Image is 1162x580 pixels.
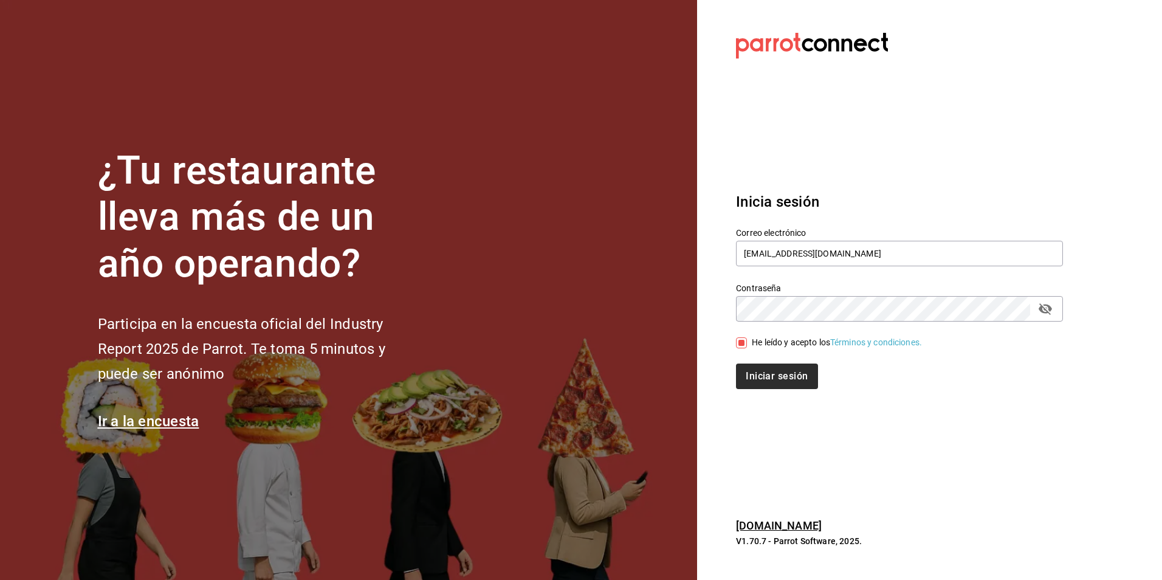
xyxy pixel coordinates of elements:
a: [DOMAIN_NAME] [736,519,822,532]
a: Ir a la encuesta [98,413,199,430]
p: V1.70.7 - Parrot Software, 2025. [736,535,1063,547]
label: Correo electrónico [736,228,1063,236]
div: He leído y acepto los [752,336,922,349]
h2: Participa en la encuesta oficial del Industry Report 2025 de Parrot. Te toma 5 minutos y puede se... [98,312,426,386]
label: Contraseña [736,283,1063,292]
h1: ¿Tu restaurante lleva más de un año operando? [98,148,426,288]
a: Términos y condiciones. [830,337,922,347]
button: Iniciar sesión [736,364,817,389]
input: Ingresa tu correo electrónico [736,241,1063,266]
h3: Inicia sesión [736,191,1063,213]
button: passwordField [1035,299,1056,319]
